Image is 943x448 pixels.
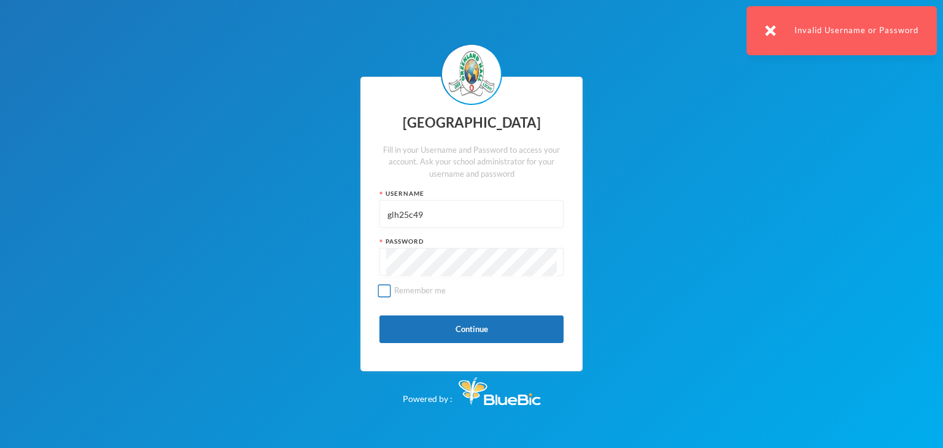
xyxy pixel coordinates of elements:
[379,144,564,180] div: Fill in your Username and Password to access your account. Ask your school administrator for your...
[459,377,541,405] img: Bluebic
[379,189,564,198] div: Username
[379,111,564,135] div: [GEOGRAPHIC_DATA]
[379,237,564,246] div: Password
[389,285,451,295] span: Remember me
[747,6,937,55] div: Invalid Username or Password
[379,315,564,343] button: Continue
[403,371,541,405] div: Powered by :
